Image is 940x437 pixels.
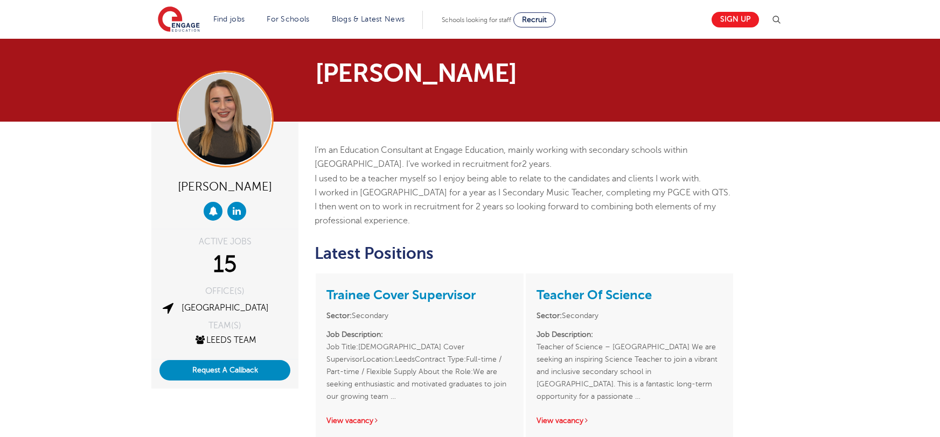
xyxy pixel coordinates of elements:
div: OFFICE(S) [159,287,290,295]
a: For Schools [267,15,309,23]
strong: Sector: [326,312,352,320]
a: Sign up [712,12,759,27]
strong: Sector: [537,312,562,320]
img: Engage Education [158,6,200,33]
span: Recruit [522,16,547,24]
a: Find jobs [213,15,245,23]
a: View vacancy [326,417,379,425]
strong: Job Description: [326,330,383,339]
div: TEAM(S) [159,321,290,330]
a: Leeds Team [194,335,256,345]
span: I used to be a teacher myself so I enjoy being able to relate to the candidates and clients I wor... [315,174,701,184]
a: Teacher Of Science [537,287,652,302]
span: I’m an Education Consultant at Engage Education, mainly working with secondary schools within [GE... [315,145,687,169]
button: Request A Callback [159,360,290,380]
span: I worked in [GEOGRAPHIC_DATA] for a year as I Secondary Music Teacher, completing my PGCE with QT... [315,188,730,226]
div: 15 [159,251,290,278]
a: Recruit [513,12,555,27]
h2: Latest Positions [315,244,734,263]
a: View vacancy [537,417,589,425]
div: [PERSON_NAME] [159,175,290,196]
h1: [PERSON_NAME] [315,60,571,86]
a: [GEOGRAPHIC_DATA] [182,303,269,313]
span: Schools looking for staff [442,16,511,24]
li: Secondary [537,309,722,322]
a: Trainee Cover Supervisor [326,287,476,302]
span: 2 years. [522,159,552,169]
a: Blogs & Latest News [332,15,405,23]
div: ACTIVE JOBS [159,237,290,246]
p: Job Title:[DEMOGRAPHIC_DATA] Cover SupervisorLocation:LeedsContract Type:Full-time / Part-time / ... [326,328,512,403]
li: Secondary [326,309,512,322]
strong: Job Description: [537,330,593,339]
p: Teacher of Science – [GEOGRAPHIC_DATA] We are seeking an inspiring Science Teacher to join a vibr... [537,328,722,403]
